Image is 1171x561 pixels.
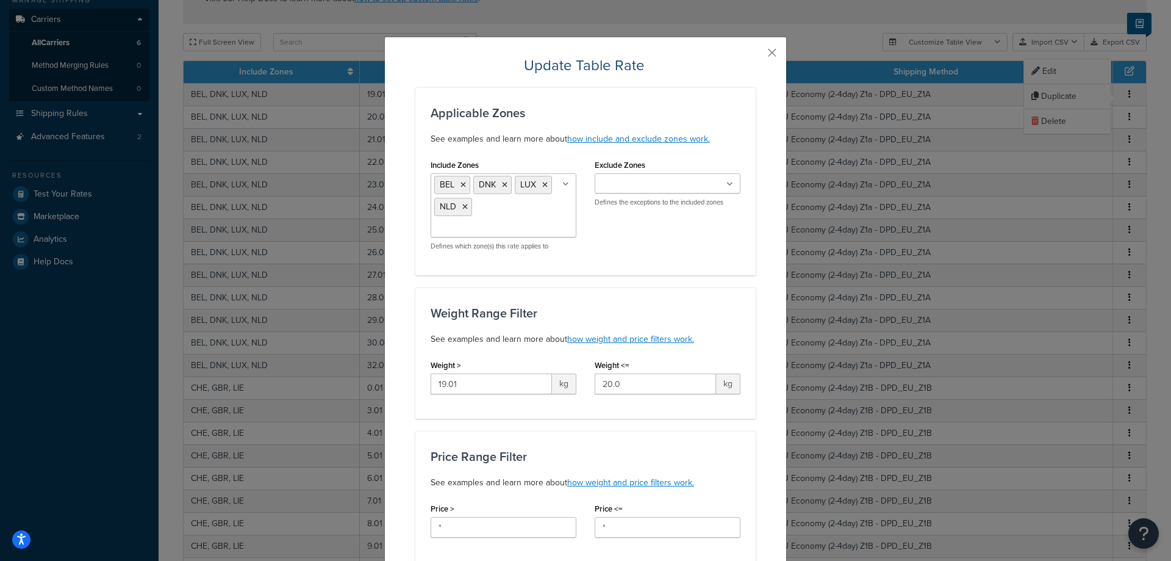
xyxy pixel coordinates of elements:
[431,132,740,147] p: See examples and learn more about
[479,178,496,191] span: DNK
[595,161,645,170] label: Exclude Zones
[431,450,740,463] h3: Price Range Filter
[431,504,454,513] label: Price >
[431,332,740,347] p: See examples and learn more about
[431,161,479,170] label: Include Zones
[595,198,740,207] p: Defines the exceptions to the included zones
[716,374,740,394] span: kg
[431,106,740,120] h3: Applicable Zones
[415,56,756,75] h2: Update Table Rate
[552,374,576,394] span: kg
[440,178,454,191] span: BEL
[595,361,629,370] label: Weight <=
[520,178,536,191] span: LUX
[431,361,461,370] label: Weight >
[567,333,694,346] a: how weight and price filters work.
[440,200,456,213] span: NLD
[595,504,623,513] label: Price <=
[567,132,710,145] a: how include and exclude zones work.
[567,476,694,489] a: how weight and price filters work.
[431,476,740,490] p: See examples and learn more about
[431,306,740,320] h3: Weight Range Filter
[431,242,576,251] p: Defines which zone(s) this rate applies to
